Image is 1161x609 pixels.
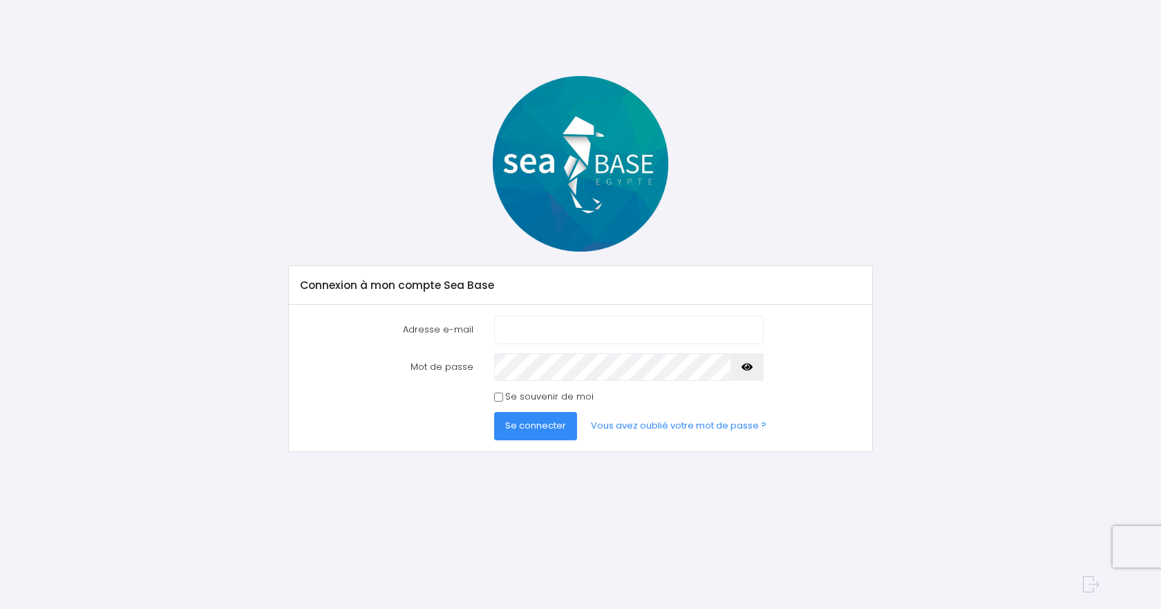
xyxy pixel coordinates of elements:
[494,412,577,440] button: Se connecter
[290,316,484,344] label: Adresse e-mail
[505,419,566,432] span: Se connecter
[505,390,594,404] label: Se souvenir de moi
[289,266,871,305] div: Connexion à mon compte Sea Base
[580,412,777,440] a: Vous avez oublié votre mot de passe ?
[290,353,484,381] label: Mot de passe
